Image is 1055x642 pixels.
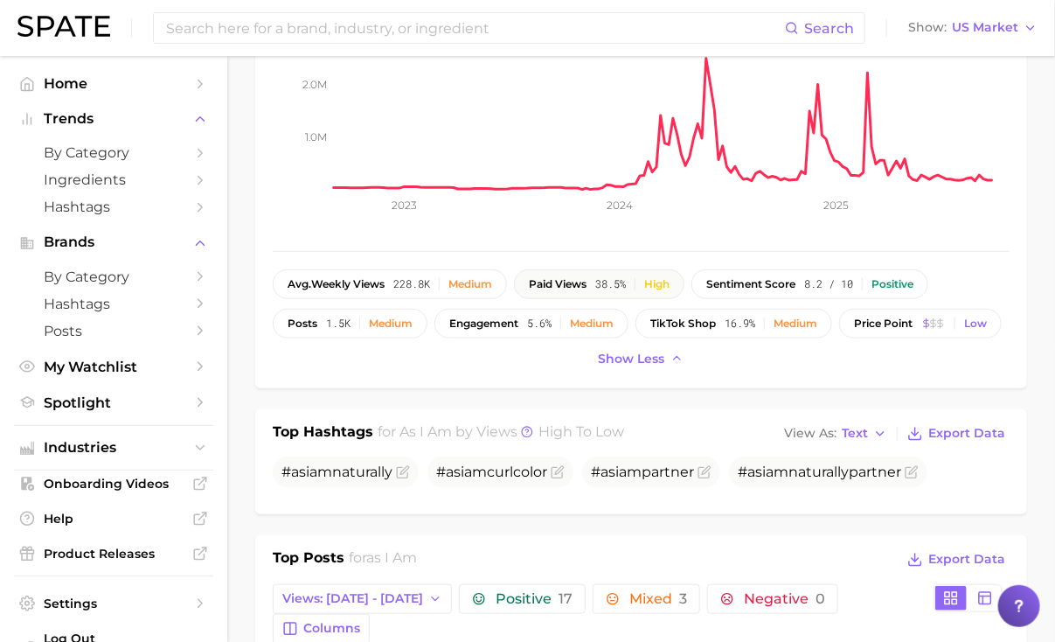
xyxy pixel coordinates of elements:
h2: for [350,548,418,574]
span: 16.9% [725,318,755,330]
span: Onboarding Videos [44,476,184,492]
span: Positive [496,592,573,606]
span: am [464,464,487,480]
span: sentiment score [706,278,795,290]
button: Export Data [903,548,1010,572]
span: Product Releases [44,546,184,562]
a: Hashtags [14,193,213,220]
span: Ingredients [44,171,184,188]
a: Hashtags [14,290,213,318]
tspan: 2024 [607,199,634,212]
span: Industries [44,440,184,456]
span: by Category [44,269,184,285]
h1: Top Hashtags [273,422,373,446]
button: Brands [14,229,213,255]
span: Export Data [928,552,1005,567]
a: by Category [14,139,213,166]
tspan: 2025 [824,199,850,212]
span: 38.5% [595,278,626,290]
span: price point [854,318,913,330]
span: as [747,464,762,480]
button: Flag as miscategorized or irrelevant [396,465,410,479]
span: Posts [44,323,184,339]
span: weekly views [288,278,385,290]
span: TikTok shop [650,318,716,330]
span: Text [842,429,868,438]
a: by Category [14,263,213,290]
h1: Top Posts [273,548,344,574]
span: US Market [952,23,1018,32]
a: Settings [14,590,213,617]
button: Flag as miscategorized or irrelevant [698,465,711,479]
tspan: 2.0m [302,78,327,91]
span: Brands [44,234,184,250]
button: Industries [14,435,213,461]
span: # partner [591,464,694,480]
a: Product Releases [14,541,213,567]
span: 0 [816,590,825,607]
button: sentiment score8.2 / 10Positive [691,269,928,299]
span: high to low [539,423,625,440]
span: posts [288,318,317,330]
span: 1.5k [326,318,351,330]
span: 5.6% [527,318,552,330]
span: Search [804,20,854,37]
span: am [309,464,332,480]
span: 228.8k [393,278,430,290]
span: # curlcolor [436,464,547,480]
span: Show [908,23,947,32]
a: Home [14,70,213,97]
span: Home [44,75,184,92]
button: paid views38.5%High [514,269,684,299]
span: Mixed [629,592,687,606]
tspan: 1.0m [305,130,327,143]
span: paid views [529,278,586,290]
div: Medium [369,318,413,330]
span: Hashtags [44,296,184,312]
a: Help [14,506,213,532]
span: 17 [559,590,573,607]
a: My Watchlist [14,353,213,380]
button: Flag as miscategorized or irrelevant [551,465,565,479]
a: Posts [14,318,213,345]
button: avg.weekly views228.8kMedium [273,269,507,299]
button: Show less [594,347,689,371]
span: Spotlight [44,394,184,411]
span: as i am [367,549,418,566]
span: as [600,464,615,480]
div: Positive [871,278,913,290]
span: as [446,464,461,480]
button: View AsText [780,422,892,445]
button: posts1.5kMedium [273,309,427,338]
span: i [306,464,309,480]
button: engagement5.6%Medium [434,309,628,338]
div: Medium [570,318,614,330]
span: as i am [400,423,453,440]
span: Help [44,511,184,527]
span: i [615,464,619,480]
button: Flag as miscategorized or irrelevant [905,465,919,479]
span: # naturallypartner [738,464,901,480]
span: 3 [679,590,687,607]
abbr: average [288,277,311,290]
span: Export Data [928,426,1005,441]
button: Export Data [903,422,1010,446]
a: Onboarding Videos [14,471,213,497]
img: SPATE [17,16,110,37]
span: Negative [744,592,825,606]
input: Search here for a brand, industry, or ingredient [164,13,785,43]
span: 8.2 / 10 [804,278,853,290]
span: as [291,464,306,480]
span: am [766,464,788,480]
span: Trends [44,111,184,127]
a: Ingredients [14,166,213,193]
div: Low [964,318,987,330]
button: price pointLow [839,309,1002,338]
span: engagement [449,318,518,330]
button: Trends [14,106,213,132]
a: Spotlight [14,389,213,416]
span: am [619,464,642,480]
button: ShowUS Market [904,17,1042,39]
span: Settings [44,596,184,611]
span: View As [784,429,836,438]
